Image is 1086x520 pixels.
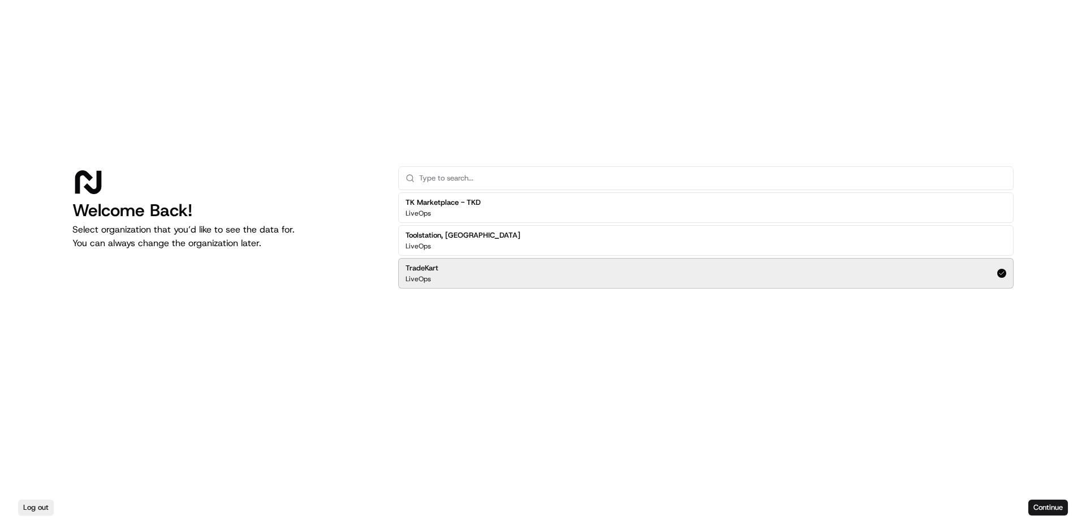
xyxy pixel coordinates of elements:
div: Suggestions [398,190,1014,291]
p: LiveOps [406,242,431,251]
p: LiveOps [406,209,431,218]
h1: Welcome Back! [72,200,380,221]
button: Continue [1028,500,1068,515]
p: Select organization that you’d like to see the data for. You can always change the organization l... [72,223,380,250]
button: Log out [18,500,54,515]
h2: TradeKart [406,263,438,273]
h2: TK Marketplace - TKD [406,197,481,208]
h2: Toolstation, [GEOGRAPHIC_DATA] [406,230,520,240]
p: LiveOps [406,274,431,283]
input: Type to search... [419,167,1006,190]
